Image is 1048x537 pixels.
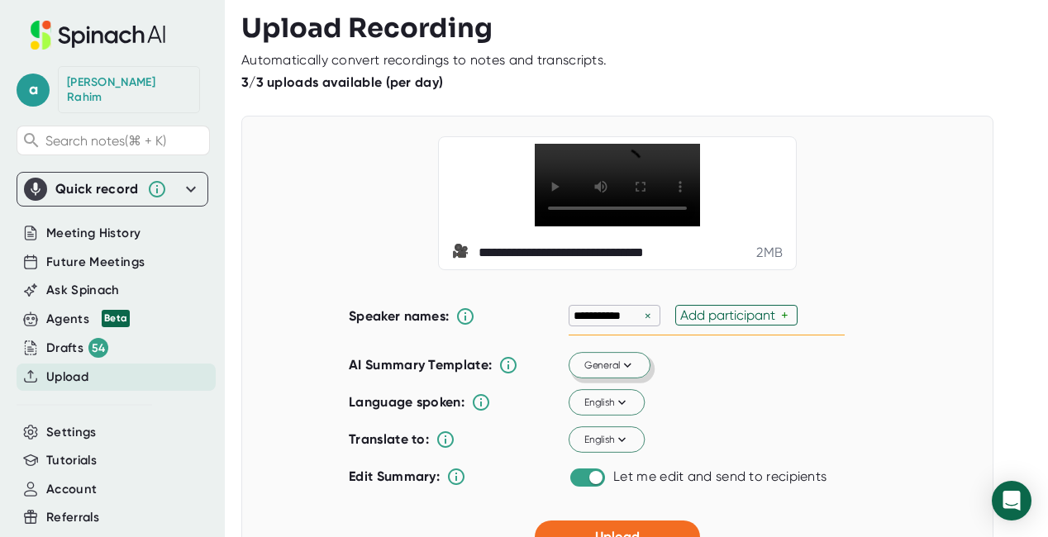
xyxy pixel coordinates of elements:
[102,310,130,327] div: Beta
[349,431,429,447] b: Translate to:
[569,390,645,416] button: English
[613,468,826,485] div: Let me edit and send to recipients
[67,75,191,104] div: Abdul Rahim
[46,508,99,527] button: Referrals
[992,481,1031,520] div: Open Intercom Messenger
[46,338,108,358] div: Drafts
[584,395,630,410] span: English
[756,245,783,261] div: 2 MB
[569,427,645,454] button: English
[349,308,449,324] b: Speaker names:
[641,308,655,324] div: ×
[46,310,130,329] div: Agents
[45,133,166,149] span: Search notes (⌘ + K)
[781,307,793,323] div: +
[452,243,472,263] span: video
[24,173,201,206] div: Quick record
[349,357,492,373] b: AI Summary Template:
[584,358,636,373] span: General
[241,52,607,69] div: Automatically convert recordings to notes and transcripts.
[349,468,440,484] b: Edit Summary:
[241,74,443,90] b: 3/3 uploads available (per day)
[55,181,139,197] div: Quick record
[241,12,1031,44] h3: Upload Recording
[46,281,120,300] button: Ask Spinach
[680,307,781,323] div: Add participant
[46,423,97,442] button: Settings
[46,338,108,358] button: Drafts 54
[569,353,650,379] button: General
[46,310,130,329] button: Agents Beta
[17,74,50,107] span: a
[46,368,88,387] button: Upload
[88,338,108,358] div: 54
[584,432,630,447] span: English
[46,224,141,243] button: Meeting History
[46,451,97,470] button: Tutorials
[46,253,145,272] button: Future Meetings
[349,394,464,410] b: Language spoken:
[46,480,97,499] button: Account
